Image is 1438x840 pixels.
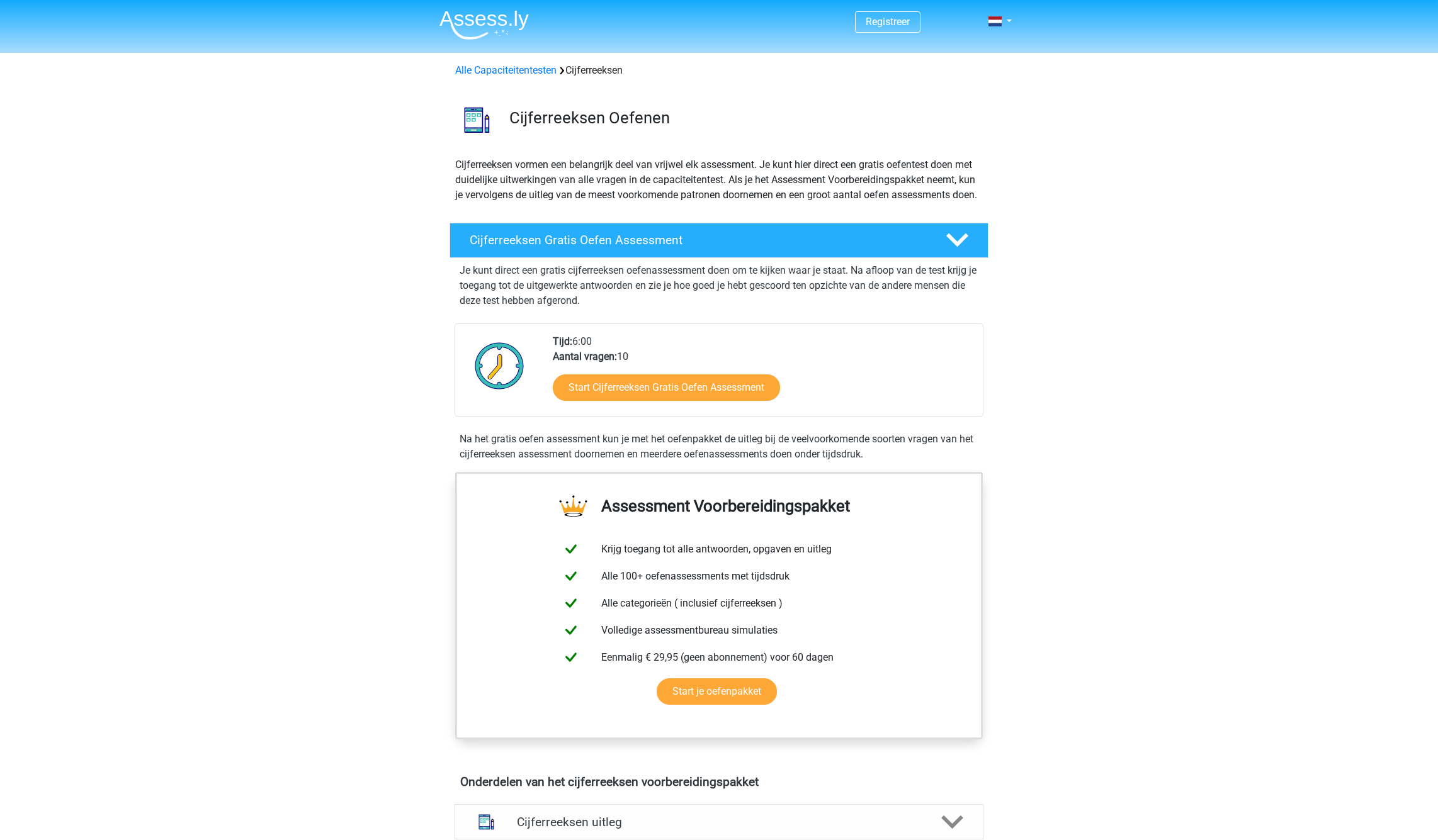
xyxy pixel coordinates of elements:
h3: Cijferreeksen Oefenen [509,108,978,128]
h4: Onderdelen van het cijferreeksen voorbereidingspakket [460,775,978,789]
h4: Cijferreeksen Gratis Oefen Assessment [470,233,926,247]
a: Alle Capaciteitentesten [455,64,557,76]
div: Na het gratis oefen assessment kun je met het oefenpakket de uitleg bij de veelvoorkomende soorte... [455,432,983,462]
p: Cijferreeksen vormen een belangrijk deel van vrijwel elk assessment. Je kunt hier direct een grat... [455,157,983,203]
a: Cijferreeksen Gratis Oefen Assessment [444,223,994,258]
img: Assessly [439,10,529,40]
img: Klok [468,334,531,397]
div: Cijferreeksen [450,63,988,78]
a: Registreer [866,16,910,28]
a: Start je oefenpakket [657,678,777,705]
a: Start Cijferreeksen Gratis Oefen Assessment [553,374,780,401]
b: Tijd: [553,335,572,347]
b: Aantal vragen: [553,350,617,362]
img: cijferreeksen [450,93,504,147]
h4: Cijferreeksen uitleg [517,815,921,829]
p: Je kunt direct een gratis cijferreeksen oefenassessment doen om te kijken waar je staat. Na afloo... [460,263,978,308]
img: cijferreeksen uitleg [470,806,502,838]
a: uitleg Cijferreeksen uitleg [450,804,988,839]
div: 6:00 10 [543,334,982,416]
